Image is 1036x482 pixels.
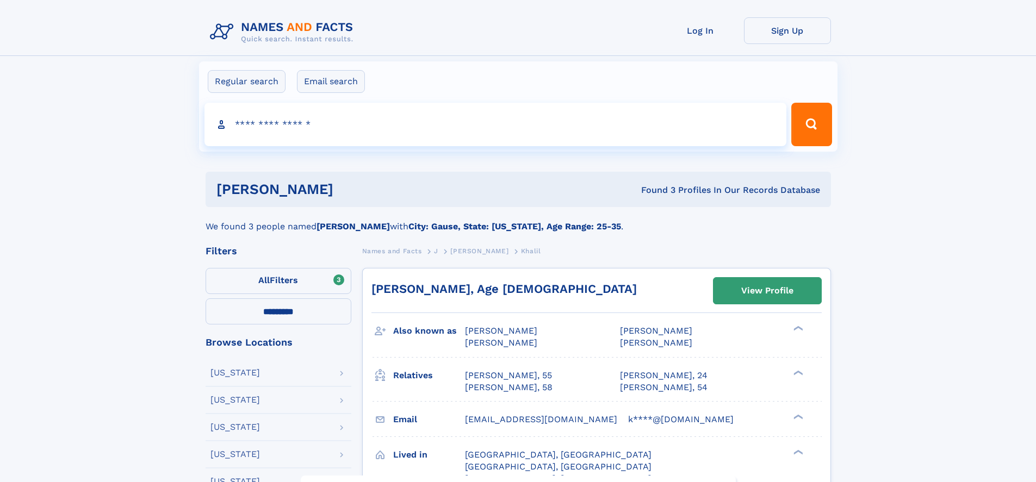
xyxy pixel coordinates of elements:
[741,278,793,303] div: View Profile
[791,369,804,376] div: ❯
[362,244,422,258] a: Names and Facts
[620,337,692,348] span: [PERSON_NAME]
[206,337,351,347] div: Browse Locations
[791,325,804,332] div: ❯
[465,414,617,424] span: [EMAIL_ADDRESS][DOMAIN_NAME]
[465,449,652,460] span: [GEOGRAPHIC_DATA], [GEOGRAPHIC_DATA]
[657,17,744,44] a: Log In
[620,381,708,393] a: [PERSON_NAME], 54
[216,183,487,196] h1: [PERSON_NAME]
[206,246,351,256] div: Filters
[208,70,286,93] label: Regular search
[393,366,465,385] h3: Relatives
[465,370,552,381] a: [PERSON_NAME], 55
[450,244,508,258] a: [PERSON_NAME]
[620,370,708,381] a: [PERSON_NAME], 24
[487,184,820,196] div: Found 3 Profiles In Our Records Database
[210,423,260,431] div: [US_STATE]
[210,368,260,377] div: [US_STATE]
[620,325,692,336] span: [PERSON_NAME]
[791,413,804,420] div: ❯
[258,275,270,285] span: All
[714,278,821,304] a: View Profile
[434,244,438,258] a: J
[465,381,553,393] a: [PERSON_NAME], 58
[791,103,832,146] button: Search Button
[434,247,438,255] span: J
[393,410,465,429] h3: Email
[465,461,652,472] span: [GEOGRAPHIC_DATA], [GEOGRAPHIC_DATA]
[206,17,362,47] img: Logo Names and Facts
[317,221,390,231] b: [PERSON_NAME]
[206,268,351,294] label: Filters
[465,325,537,336] span: [PERSON_NAME]
[521,247,541,255] span: Khalil
[210,396,260,404] div: [US_STATE]
[371,282,637,296] a: [PERSON_NAME], Age [DEMOGRAPHIC_DATA]
[393,322,465,340] h3: Also known as
[791,448,804,455] div: ❯
[450,247,508,255] span: [PERSON_NAME]
[206,207,831,233] div: We found 3 people named with .
[297,70,365,93] label: Email search
[210,450,260,459] div: [US_STATE]
[408,221,621,231] b: City: Gause, State: [US_STATE], Age Range: 25-35
[465,337,537,348] span: [PERSON_NAME]
[204,103,787,146] input: search input
[744,17,831,44] a: Sign Up
[393,446,465,464] h3: Lived in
